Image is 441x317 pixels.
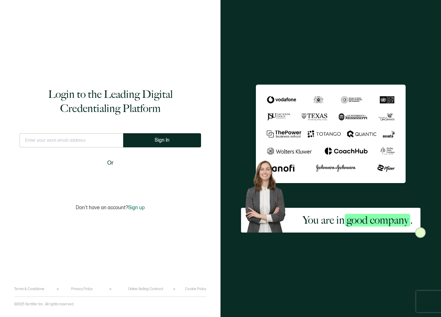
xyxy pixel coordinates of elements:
a: Online Selling Contract [128,287,163,291]
span: Sign In [155,137,170,143]
button: Sign In [123,133,201,147]
a: Privacy Policy [71,287,93,291]
img: Sertifier Login - You are in <span class="strong-h">good company</span>. Hero [241,157,295,232]
a: Cookie Policy [185,287,206,291]
img: Sertifier Login [415,227,426,238]
span: Or [107,159,114,168]
p: ©2025 Sertifier Inc.. All rights reserved. [14,302,74,306]
a: Terms & Conditions [14,287,44,291]
span: Sign up [128,205,145,211]
span: good company [345,214,410,227]
h1: Login to the Leading Digital Credentialing Platform [19,87,201,116]
img: Sertifier Login - You are in <span class="strong-h">good company</span>. [256,84,405,183]
h2: You are in . [303,213,413,227]
input: Enter your work email address [19,133,123,147]
iframe: Sign in with Google Button [66,172,155,188]
p: Don't have an account? [76,205,145,211]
